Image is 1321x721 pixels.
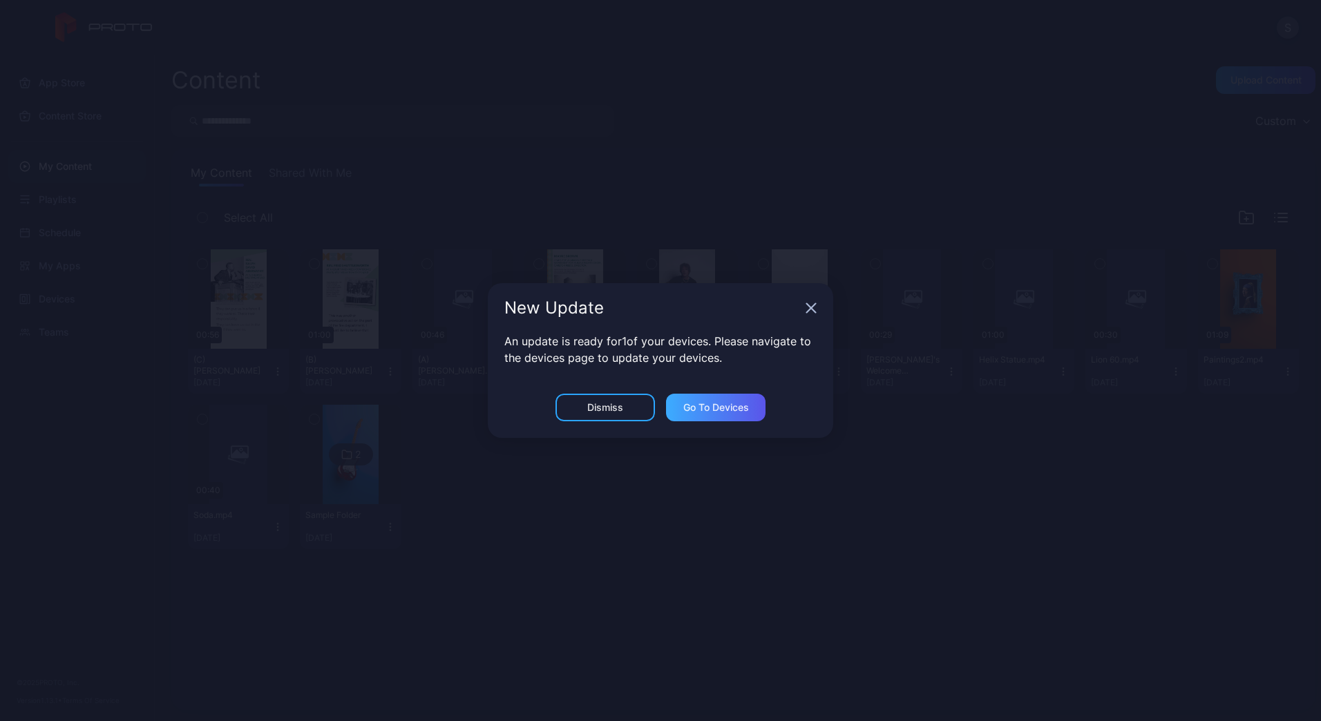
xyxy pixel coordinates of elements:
button: Dismiss [555,394,655,421]
button: Go to devices [666,394,766,421]
div: Go to devices [683,402,749,413]
div: New Update [504,300,800,316]
div: Dismiss [587,402,623,413]
p: An update is ready for 1 of your devices. Please navigate to the devices page to update your devi... [504,333,817,366]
